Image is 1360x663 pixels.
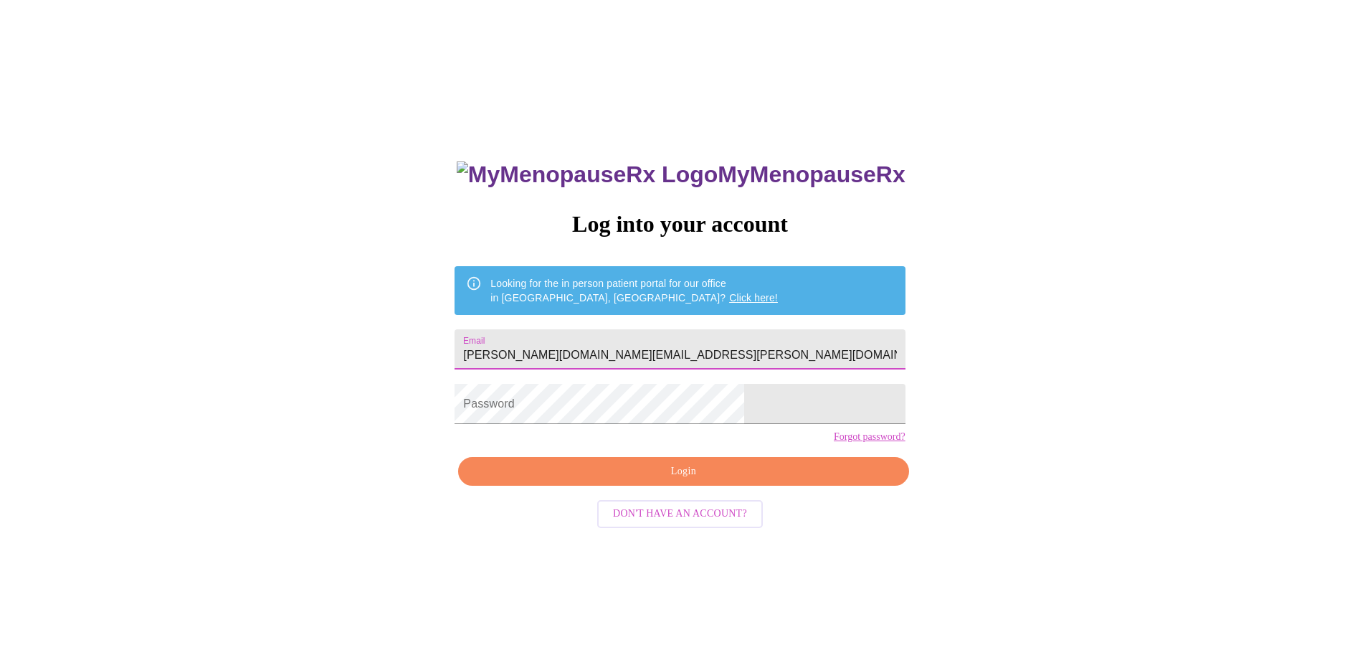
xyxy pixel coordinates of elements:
h3: Log into your account [455,211,905,238]
img: MyMenopauseRx Logo [457,161,718,188]
a: Click here! [729,292,778,304]
span: Login [475,463,892,481]
button: Don't have an account? [597,500,763,528]
a: Forgot password? [834,431,905,443]
span: Don't have an account? [613,505,747,523]
a: Don't have an account? [594,507,766,519]
button: Login [458,457,908,486]
div: Looking for the in person patient portal for our office in [GEOGRAPHIC_DATA], [GEOGRAPHIC_DATA]? [490,271,778,311]
h3: MyMenopauseRx [457,161,905,188]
